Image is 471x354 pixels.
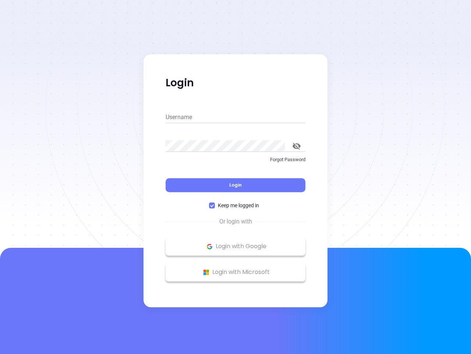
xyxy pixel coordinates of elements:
img: Google Logo [205,242,214,251]
span: Login [229,182,242,188]
img: Microsoft Logo [202,268,211,277]
span: Keep me logged in [215,201,262,209]
p: Login with Microsoft [169,267,302,278]
p: Login [166,76,305,90]
a: Forgot Password [166,156,305,169]
p: Forgot Password [166,156,305,163]
button: Login [166,178,305,192]
button: toggle password visibility [288,137,305,155]
p: Login with Google [169,241,302,252]
button: Microsoft Logo Login with Microsoft [166,263,305,281]
button: Google Logo Login with Google [166,237,305,256]
span: Or login with [216,217,256,226]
